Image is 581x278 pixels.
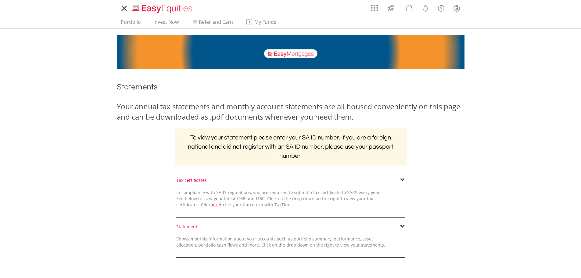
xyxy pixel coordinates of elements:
div: Your annual tax statements and monthly account statements are all housed conveniently on this pag... [117,101,464,122]
a: Notifications [418,2,433,14]
a: Invest Now [151,19,181,28]
a: Vouchers [400,2,418,13]
a: My Profile [449,2,464,15]
span: In compliance with SARS regulations, you are required to submit a tax certificate to SARS every y... [176,190,381,208]
h2: To view your statement please enter your SA ID number. If you are a foreign national and did not ... [175,128,407,165]
span: Click to file your tax return with TaxTim. [201,202,290,208]
span: Statements [117,83,158,91]
img: EasyEquities_Logo.png [131,4,195,14]
img: grid-menu-icon.svg [371,5,378,11]
img: vouchers-v2.svg [404,3,414,13]
img: thrive-v2.svg [386,3,396,13]
span: Refer and Earn [199,19,233,25]
a: FAQ's and Support [433,2,449,14]
div: Shows monthly information about your accounts such as portfolio summary, performance, asset alloc... [172,236,390,248]
div: Tax certificates [176,177,405,183]
a: Home page [130,2,195,14]
a: Portfolio [118,19,143,28]
a: Refer and Earn [189,19,235,28]
div: Statements [176,224,405,230]
a: AppsGrid [367,2,382,11]
a: here [210,202,220,208]
img: EasyMortage Promotion Banner [117,35,464,69]
span: My Funds [246,18,285,26]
